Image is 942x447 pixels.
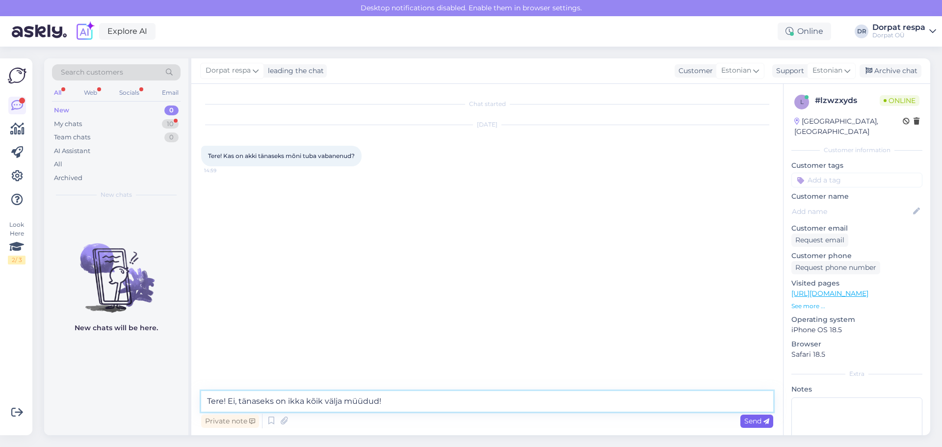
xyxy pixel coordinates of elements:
[815,95,880,106] div: # lzwzxyds
[61,67,123,78] span: Search customers
[791,160,922,171] p: Customer tags
[791,339,922,349] p: Browser
[791,384,922,394] p: Notes
[208,152,355,159] span: Tere! Kas on akki tänaseks mõni tuba vabanenud?
[54,105,69,115] div: New
[8,256,26,264] div: 2 / 3
[54,132,90,142] div: Team chats
[8,220,26,264] div: Look Here
[101,190,132,199] span: New chats
[791,261,880,274] div: Request phone number
[8,66,26,85] img: Askly Logo
[791,278,922,289] p: Visited pages
[160,86,181,99] div: Email
[264,66,324,76] div: leading the chat
[44,226,188,314] img: No chats
[206,65,251,76] span: Dorpat respa
[75,323,158,333] p: New chats will be here.
[880,95,919,106] span: Online
[675,66,713,76] div: Customer
[791,173,922,187] input: Add a tag
[794,116,903,137] div: [GEOGRAPHIC_DATA], [GEOGRAPHIC_DATA]
[791,302,922,311] p: See more ...
[117,86,141,99] div: Socials
[791,191,922,202] p: Customer name
[791,251,922,261] p: Customer phone
[54,173,82,183] div: Archived
[872,24,936,39] a: Dorpat respaDorpat OÜ
[201,415,259,428] div: Private note
[791,325,922,335] p: iPhone OS 18.5
[54,146,90,156] div: AI Assistant
[82,86,99,99] div: Web
[164,105,179,115] div: 0
[721,65,751,76] span: Estonian
[791,369,922,378] div: Extra
[204,167,241,174] span: 14:59
[201,391,773,412] textarea: Tere! Ei, tänaseks on ikka kõik välja müüdud!
[860,64,921,78] div: Archive chat
[54,119,82,129] div: My chats
[162,119,179,129] div: 10
[800,98,804,105] span: l
[791,349,922,360] p: Safari 18.5
[52,86,63,99] div: All
[164,132,179,142] div: 0
[201,100,773,108] div: Chat started
[791,315,922,325] p: Operating system
[778,23,831,40] div: Online
[812,65,842,76] span: Estonian
[791,289,868,298] a: [URL][DOMAIN_NAME]
[201,120,773,129] div: [DATE]
[791,223,922,234] p: Customer email
[772,66,804,76] div: Support
[99,23,156,40] a: Explore AI
[791,234,848,247] div: Request email
[872,24,925,31] div: Dorpat respa
[855,25,868,38] div: DR
[872,31,925,39] div: Dorpat OÜ
[75,21,95,42] img: explore-ai
[792,206,911,217] input: Add name
[54,159,62,169] div: All
[791,146,922,155] div: Customer information
[744,417,769,425] span: Send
